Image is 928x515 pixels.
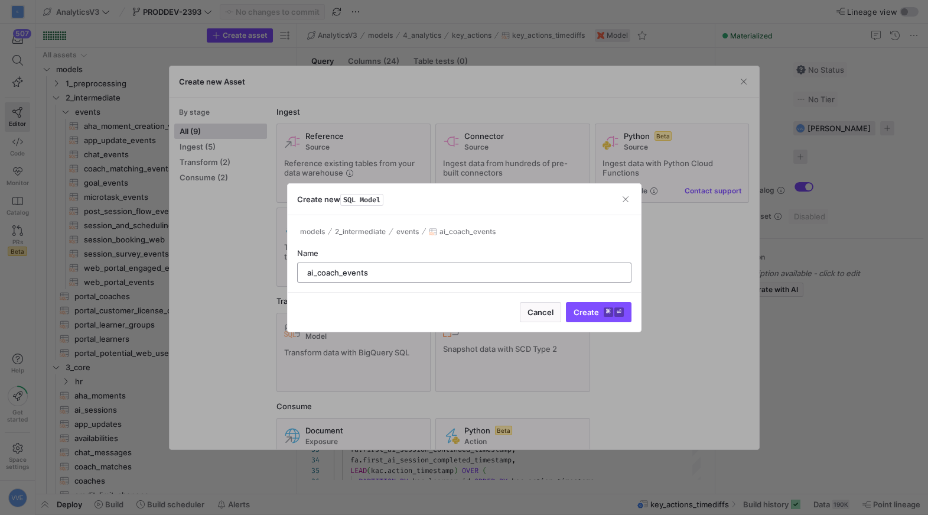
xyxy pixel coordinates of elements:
span: ai_coach_events [439,228,496,236]
button: ai_coach_events [426,225,499,239]
span: 2_intermediate [335,228,386,236]
span: SQL Model [340,194,383,206]
button: Cancel [520,302,561,322]
button: Create⌘⏎ [566,302,631,322]
button: events [393,225,422,239]
kbd: ⏎ [614,307,624,317]
span: Create [574,307,624,317]
h3: Create new [297,195,383,204]
button: models [297,225,328,239]
span: events [396,228,419,236]
kbd: ⌘ [604,307,613,317]
span: Cancel [528,307,553,317]
span: Name [297,248,318,258]
span: models [300,228,325,236]
button: 2_intermediate [332,225,389,239]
